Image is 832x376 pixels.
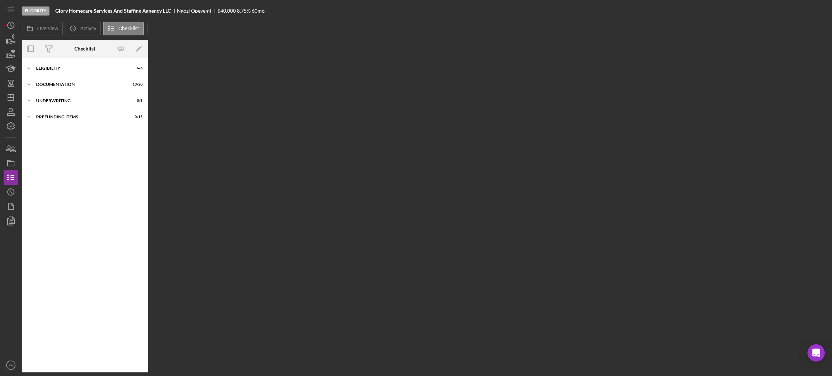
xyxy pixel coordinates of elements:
[177,8,217,14] div: Ngozi Opeyemi
[36,82,125,87] div: Documentation
[80,26,96,31] label: Activity
[74,46,95,52] div: Checklist
[252,8,265,14] div: 60 mo
[22,6,49,16] div: Eligibility
[65,22,101,35] button: Activity
[36,99,125,103] div: Underwriting
[9,363,13,367] text: YA
[37,26,58,31] label: Overview
[36,115,125,119] div: Prefunding Items
[130,82,143,87] div: 10 / 20
[237,8,251,14] div: 8.75 %
[807,344,825,362] div: Open Intercom Messenger
[130,99,143,103] div: 0 / 8
[22,22,63,35] button: Overview
[36,66,125,70] div: Eligibility
[103,22,144,35] button: Checklist
[130,66,143,70] div: 6 / 6
[217,8,236,14] span: $40,000
[55,8,171,14] b: Glory Homecare Services And Staffing Agnency LLC
[4,358,18,372] button: YA
[130,115,143,119] div: 0 / 15
[118,26,139,31] label: Checklist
